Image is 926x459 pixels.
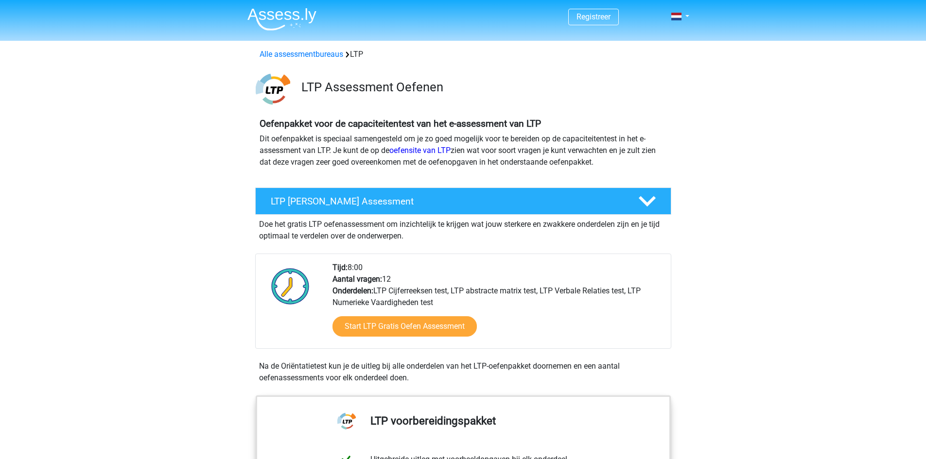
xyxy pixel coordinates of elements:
[256,72,290,106] img: ltp.png
[266,262,315,310] img: Klok
[251,187,675,215] a: LTP [PERSON_NAME] Assessment
[389,146,451,155] a: oefensite van LTP
[260,118,541,129] b: Oefenpakket voor de capaciteitentest van het e-assessment van LTP
[255,360,671,384] div: Na de Oriëntatietest kun je de uitleg bij alle onderdelen van het LTP-oefenpakket doornemen en ee...
[271,196,623,207] h4: LTP [PERSON_NAME] Assessment
[256,49,671,60] div: LTP
[255,215,671,242] div: Doe het gratis LTP oefenassessment om inzichtelijk te krijgen wat jouw sterkere en zwakkere onder...
[332,286,373,295] b: Onderdelen:
[332,274,382,284] b: Aantal vragen:
[577,12,611,21] a: Registreer
[260,133,667,168] p: Dit oefenpakket is speciaal samengesteld om je zo goed mogelijk voor te bereiden op de capaciteit...
[325,262,670,348] div: 8:00 12 LTP Cijferreeksen test, LTP abstracte matrix test, LTP Verbale Relaties test, LTP Numerie...
[260,50,343,59] a: Alle assessmentbureaus
[332,316,477,337] a: Start LTP Gratis Oefen Assessment
[301,80,664,95] h3: LTP Assessment Oefenen
[247,8,316,31] img: Assessly
[332,263,348,272] b: Tijd:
